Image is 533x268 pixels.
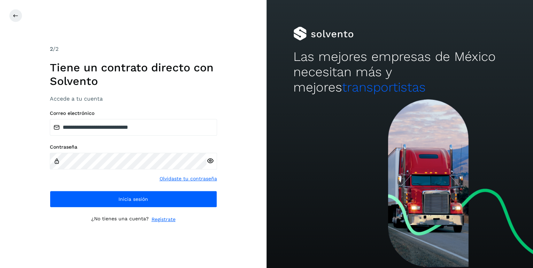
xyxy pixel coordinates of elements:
h3: Accede a tu cuenta [50,95,217,102]
h1: Tiene un contrato directo con Solvento [50,61,217,88]
label: Contraseña [50,144,217,150]
button: Inicia sesión [50,191,217,207]
label: Correo electrónico [50,110,217,116]
a: Regístrate [152,216,176,223]
div: /2 [50,45,217,53]
h2: Las mejores empresas de México necesitan más y mejores [293,49,507,95]
a: Olvidaste tu contraseña [160,175,217,182]
span: transportistas [342,80,426,95]
p: ¿No tienes una cuenta? [91,216,149,223]
span: Inicia sesión [118,197,148,202]
span: 2 [50,46,53,52]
